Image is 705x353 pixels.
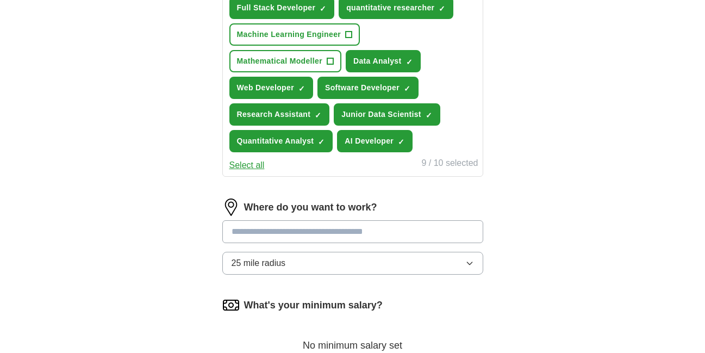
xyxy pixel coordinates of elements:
button: Select all [229,159,265,172]
button: Software Developer✓ [317,77,419,99]
span: Data Analyst [353,55,402,67]
button: Mathematical Modeller [229,50,342,72]
button: Machine Learning Engineer [229,23,360,46]
label: Where do you want to work? [244,200,377,215]
span: ✓ [439,4,445,13]
span: Software Developer [325,82,400,94]
span: ✓ [398,138,404,146]
button: 25 mile radius [222,252,483,275]
button: Data Analyst✓ [346,50,421,72]
div: No minimum salary set [222,327,483,353]
span: ✓ [404,84,410,93]
button: Junior Data Scientist✓ [334,103,440,126]
button: Quantitative Analyst✓ [229,130,333,152]
span: 25 mile radius [232,257,286,270]
label: What's your minimum salary? [244,298,383,313]
button: Web Developer✓ [229,77,313,99]
button: AI Developer✓ [337,130,413,152]
span: ✓ [298,84,305,93]
span: Research Assistant [237,109,311,120]
span: Quantitative Analyst [237,135,314,147]
span: Mathematical Modeller [237,55,323,67]
span: Machine Learning Engineer [237,29,341,40]
button: Research Assistant✓ [229,103,330,126]
img: location.png [222,199,240,216]
span: quantitative researcher [346,2,434,14]
span: Web Developer [237,82,294,94]
span: ✓ [318,138,325,146]
span: Full Stack Developer [237,2,316,14]
div: 9 / 10 selected [421,157,478,172]
img: salary.png [222,296,240,314]
span: ✓ [320,4,326,13]
span: AI Developer [345,135,394,147]
span: ✓ [406,58,413,66]
span: ✓ [315,111,321,120]
span: Junior Data Scientist [341,109,421,120]
span: ✓ [426,111,432,120]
